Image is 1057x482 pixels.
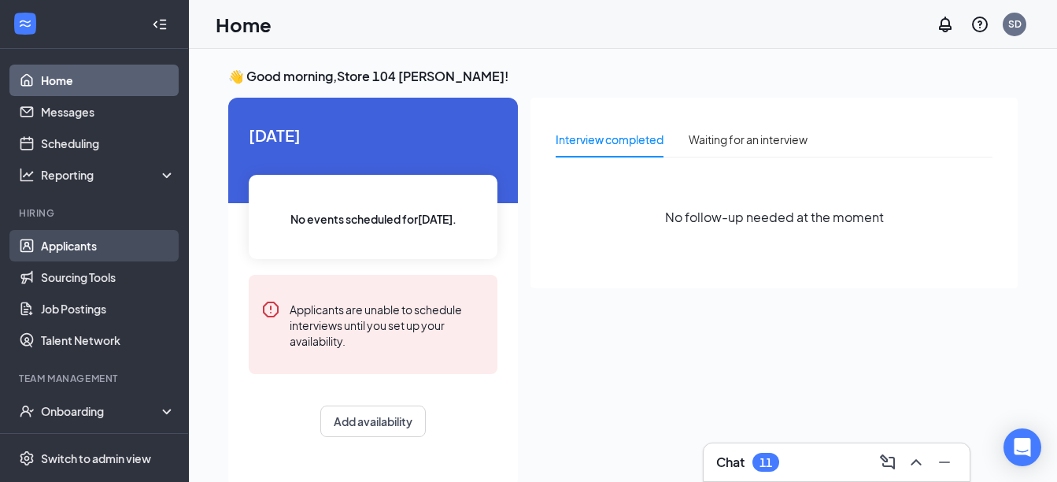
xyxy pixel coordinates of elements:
[320,406,426,437] button: Add availability
[759,456,772,469] div: 11
[689,131,808,148] div: Waiting for an interview
[665,207,884,227] span: No follow-up needed at the moment
[716,454,745,471] h3: Chat
[261,300,280,319] svg: Error
[41,167,176,183] div: Reporting
[1003,428,1041,466] div: Open Intercom Messenger
[41,230,176,261] a: Applicants
[936,15,955,34] svg: Notifications
[1008,17,1022,31] div: SD
[904,450,929,475] button: ChevronUp
[878,453,897,472] svg: ComposeMessage
[41,403,162,419] div: Onboarding
[17,16,33,32] svg: WorkstreamLogo
[875,450,900,475] button: ComposeMessage
[41,324,176,356] a: Talent Network
[290,300,485,349] div: Applicants are unable to schedule interviews until you set up your availability.
[41,65,176,96] a: Home
[41,261,176,293] a: Sourcing Tools
[228,68,1018,85] h3: 👋 Good morning, Store 104 [PERSON_NAME] !
[970,15,989,34] svg: QuestionInfo
[19,450,35,466] svg: Settings
[290,210,456,228] span: No events scheduled for [DATE] .
[932,450,957,475] button: Minimize
[556,131,663,148] div: Interview completed
[41,128,176,159] a: Scheduling
[907,453,926,472] svg: ChevronUp
[216,11,272,38] h1: Home
[19,372,172,385] div: Team Management
[19,167,35,183] svg: Analysis
[935,453,954,472] svg: Minimize
[152,17,168,32] svg: Collapse
[19,403,35,419] svg: UserCheck
[41,96,176,128] a: Messages
[41,450,151,466] div: Switch to admin view
[249,123,497,147] span: [DATE]
[41,293,176,324] a: Job Postings
[19,206,172,220] div: Hiring
[41,427,176,458] a: Team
